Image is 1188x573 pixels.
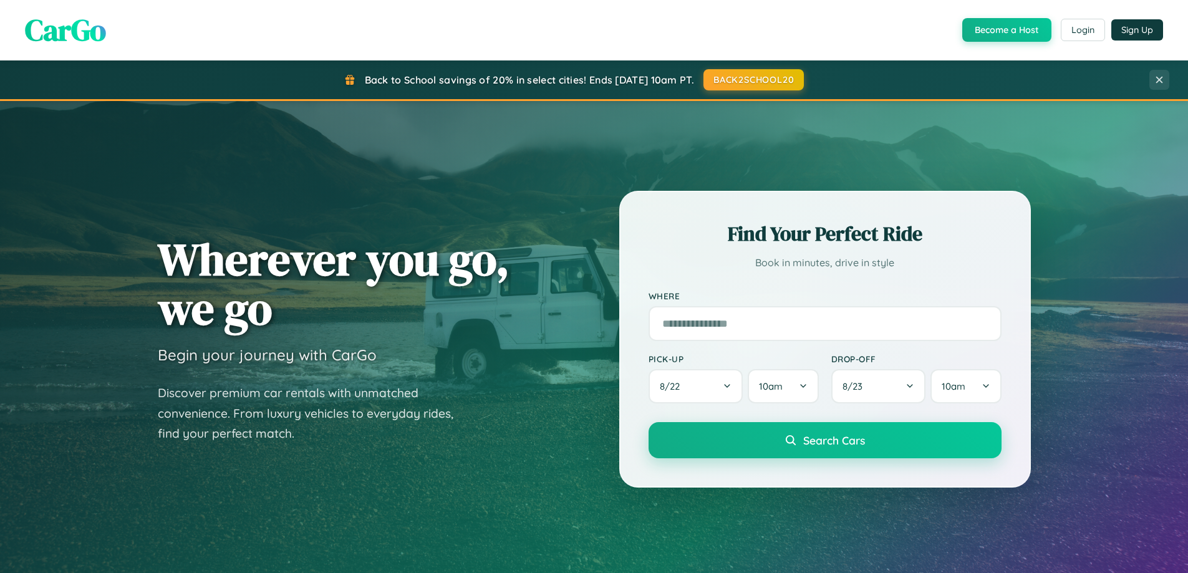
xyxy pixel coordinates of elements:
span: Back to School savings of 20% in select cities! Ends [DATE] 10am PT. [365,74,694,86]
span: 10am [942,380,965,392]
h2: Find Your Perfect Ride [649,220,1002,248]
button: Login [1061,19,1105,41]
button: Become a Host [962,18,1051,42]
span: 8 / 23 [843,380,869,392]
label: Pick-up [649,354,819,364]
label: Where [649,291,1002,301]
button: Search Cars [649,422,1002,458]
button: Sign Up [1111,19,1163,41]
button: BACK2SCHOOL20 [703,69,804,90]
button: 8/22 [649,369,743,403]
h3: Begin your journey with CarGo [158,345,377,364]
button: 10am [748,369,818,403]
span: 10am [759,380,783,392]
span: Search Cars [803,433,865,447]
p: Discover premium car rentals with unmatched convenience. From luxury vehicles to everyday rides, ... [158,383,470,444]
button: 10am [930,369,1001,403]
button: 8/23 [831,369,926,403]
span: 8 / 22 [660,380,686,392]
label: Drop-off [831,354,1002,364]
h1: Wherever you go, we go [158,234,509,333]
p: Book in minutes, drive in style [649,254,1002,272]
span: CarGo [25,9,106,51]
